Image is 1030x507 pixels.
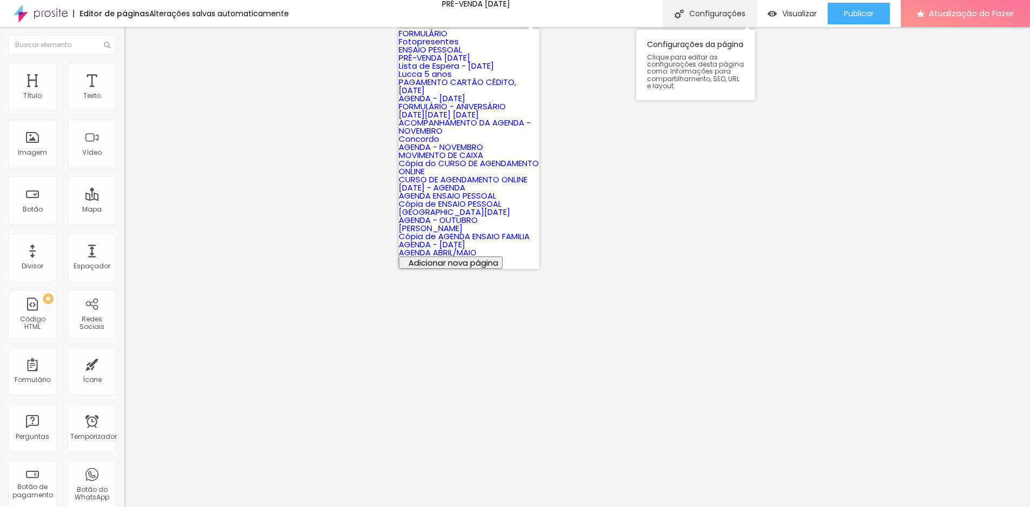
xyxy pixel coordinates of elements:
font: Código HTML [20,314,45,331]
img: Ícone [675,9,684,18]
a: FORMULÁRIO - ANIVERSÁRIO [399,101,506,112]
a: AGENDA - NOVEMBRO [399,141,483,153]
font: Botão do WhatsApp [75,485,109,502]
a: [GEOGRAPHIC_DATA][DATE] [399,206,510,218]
font: Formulário [15,375,50,384]
a: [DATE] - AGENDA [399,182,465,193]
a: [DATE][DATE] [DATE] [399,109,479,120]
font: Redes Sociais [80,314,104,331]
font: Botão de pagamento [12,482,53,499]
input: Buscar elemento [8,35,116,55]
font: Título [23,91,42,100]
font: Atualização do Fazer [929,8,1014,19]
font: Divisor [22,261,43,271]
a: AGENDA ENSAIO PESSOAL [399,190,496,201]
img: Ícone [104,42,110,48]
a: Fotopresentes [399,36,459,47]
font: Texto [83,91,101,100]
a: Lucca 5 anos [399,68,452,80]
font: Botão [23,205,43,214]
a: CURSO DE AGENDAMENTO ONLINE [399,174,527,185]
a: Cópia do CURSO DE AGENDAMENTO ONLINE [399,157,539,177]
iframe: Editor [124,27,1030,507]
button: Adicionar nova página [399,256,503,269]
button: Publicar [828,3,890,24]
font: Imagem [18,148,47,157]
font: Mapa [82,205,102,214]
font: Clique para editar as configurações desta página como: Informações para compartilhamento, SEO, UR... [647,52,744,90]
font: Visualizar [782,8,817,19]
a: PAGAMENTO CARTÃO CÉDITO, [DATE] [399,76,516,96]
a: ACOMPANHAMENTO DA AGENDA - NOVEMBRO [399,117,531,136]
a: AGENDA - OUTUBRO [399,214,478,226]
font: Vídeo [82,148,102,157]
a: ENSAIO PESSOAL [399,44,462,55]
a: AGENDA - [DATE] [399,239,465,250]
font: Espaçador [74,261,110,271]
a: FORMULÁRIO [399,28,447,39]
img: view-1.svg [768,9,777,18]
font: Configurações da página [647,39,743,50]
a: AGENDA - [DATE] [399,93,465,104]
a: MOVIMENTO DE CAIXA [399,149,483,161]
a: PRÉ-VENDA [DATE] [399,52,470,63]
a: Lista de Espera - [DATE] [399,60,494,71]
a: [PERSON_NAME] [399,222,463,234]
font: Perguntas [16,432,49,441]
font: Adicionar nova página [408,257,498,268]
font: Temporizador [70,432,117,441]
font: Ícone [83,375,102,384]
button: Visualizar [757,3,828,24]
a: Cópia de AGENDA ENSAIO FAMILIA [399,231,530,242]
font: Publicar [844,8,874,19]
font: Configurações [689,8,745,19]
a: Cópia de ENSAIO PESSOAL [399,198,501,209]
a: AGENDA ABRIL/MAIO [399,247,477,258]
font: Alterações salvas automaticamente [149,8,289,19]
font: Editor de páginas [80,8,149,19]
a: Concordo [399,133,439,144]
